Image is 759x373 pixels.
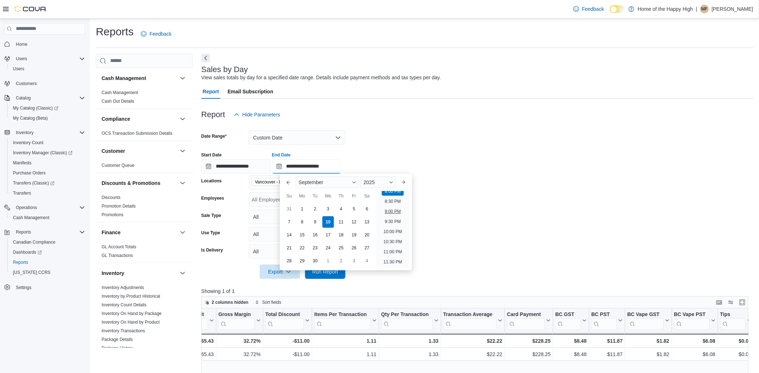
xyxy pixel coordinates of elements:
button: Reports [13,228,34,236]
button: Catalog [1,93,88,103]
li: 8:00 PM [382,187,404,196]
div: BC GST [555,311,581,318]
span: Vancouver - Broadway - Fire & Flower [255,178,311,186]
div: Gross Margin [218,311,255,329]
div: day-4 [361,255,373,267]
div: day-9 [309,216,321,228]
a: Feedback [571,2,607,16]
a: Customers [13,79,40,88]
span: Report [203,84,219,99]
span: GL Account Totals [102,244,136,250]
li: 9:00 PM [382,207,404,216]
ul: Time [376,191,409,267]
a: Inventory Adjustments [102,285,144,290]
span: Package Details [102,337,133,342]
button: Previous Month [283,177,294,188]
div: day-5 [348,203,360,215]
div: Fr [348,190,360,202]
span: Cash Management [13,215,49,221]
div: Items Per Transaction [314,311,371,329]
div: BC Vape PST [674,311,710,318]
h3: Compliance [102,115,130,123]
a: Settings [13,283,34,292]
div: day-7 [283,216,295,228]
span: Users [13,66,24,72]
button: Reports [7,257,88,267]
div: Finance [96,243,193,263]
button: Users [7,64,88,74]
span: [US_STATE] CCRS [13,270,50,275]
span: Inventory On Hand by Product [102,319,160,325]
button: Users [1,54,88,64]
span: Cash Management [10,213,85,222]
h3: Inventory [102,270,124,277]
div: Transaction Average [443,311,497,318]
button: Display options [727,298,735,307]
span: Purchase Orders [13,170,46,176]
p: Home of the Happy High [638,5,693,13]
span: Inventory Count [10,138,85,147]
a: Discounts [102,195,121,200]
div: Qty Per Transaction [381,311,433,329]
div: Tips [720,311,746,329]
div: day-12 [348,216,360,228]
span: Inventory Manager (Classic) [13,150,72,156]
div: Discounts & Promotions [96,193,193,222]
div: day-31 [283,203,295,215]
div: Gross Margin [218,311,255,318]
button: Home [1,39,88,49]
button: Customer [102,147,177,155]
div: Mo [296,190,308,202]
li: 11:00 PM [381,248,405,256]
button: Discounts & Promotions [178,179,187,187]
p: [PERSON_NAME] [712,5,753,13]
a: My Catalog (Beta) [10,114,51,123]
button: All [249,244,345,259]
span: Cash Out Details [102,98,134,104]
a: Reports [10,258,31,267]
div: day-24 [322,242,334,254]
span: Washington CCRS [10,268,85,277]
h3: Finance [102,229,121,236]
div: day-20 [361,229,373,241]
label: End Date [272,152,291,158]
span: Inventory On Hand by Package [102,311,162,316]
div: day-27 [361,242,373,254]
a: Package Details [102,337,133,342]
p: Showing 1 of 1 [201,288,754,295]
button: [US_STATE] CCRS [7,267,88,277]
div: Tips [720,311,746,318]
span: Feedback [149,30,171,37]
button: Inventory Count [7,138,88,148]
div: Customer [96,161,193,173]
button: Discounts & Promotions [102,179,177,187]
div: Total Discount [265,311,304,329]
a: Inventory Count [10,138,46,147]
a: Dashboards [10,248,45,257]
span: Hide Parameters [242,111,280,118]
span: Dashboards [13,249,42,255]
button: Compliance [102,115,177,123]
button: Run Report [305,265,345,279]
div: $228.25 [507,337,551,345]
label: Start Date [201,152,222,158]
div: day-25 [335,242,347,254]
a: Inventory Transactions [102,328,145,333]
a: Purchase Orders [10,169,49,177]
button: Inventory [13,128,36,137]
div: Compliance [96,129,193,141]
div: $1.82 [628,337,669,345]
span: Transfers [10,189,85,197]
span: Promotions [102,212,124,218]
input: Press the down key to open a popover containing a calendar. [201,159,271,174]
label: Locations [201,178,222,184]
span: Inventory Count [13,140,44,146]
a: Package History [102,346,133,351]
li: 11:30 PM [381,258,405,266]
div: day-11 [335,216,347,228]
button: Total Discount [265,311,310,329]
button: Purchase Orders [7,168,88,178]
div: day-4 [335,203,347,215]
button: Cash Management [102,75,177,82]
span: Reports [10,258,85,267]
